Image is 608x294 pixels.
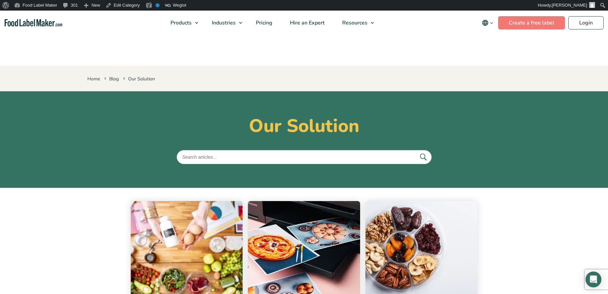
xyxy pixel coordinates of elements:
[210,19,236,26] span: Industries
[87,76,100,82] a: Home
[340,19,368,26] span: Resources
[585,272,601,287] div: Open Intercom Messenger
[568,16,604,29] a: Login
[87,115,521,137] h1: Our Solution
[156,3,160,7] div: No index
[168,19,192,26] span: Products
[162,11,202,35] a: Products
[334,11,377,35] a: Resources
[498,16,565,29] a: Create a free label
[281,11,332,35] a: Hire an Expert
[177,150,432,164] input: Search articles...
[203,11,246,35] a: Industries
[122,76,155,82] span: Our Solution
[254,19,273,26] span: Pricing
[109,76,119,82] a: Blog
[552,3,587,8] span: [PERSON_NAME]
[247,11,280,35] a: Pricing
[288,19,325,26] span: Hire an Expert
